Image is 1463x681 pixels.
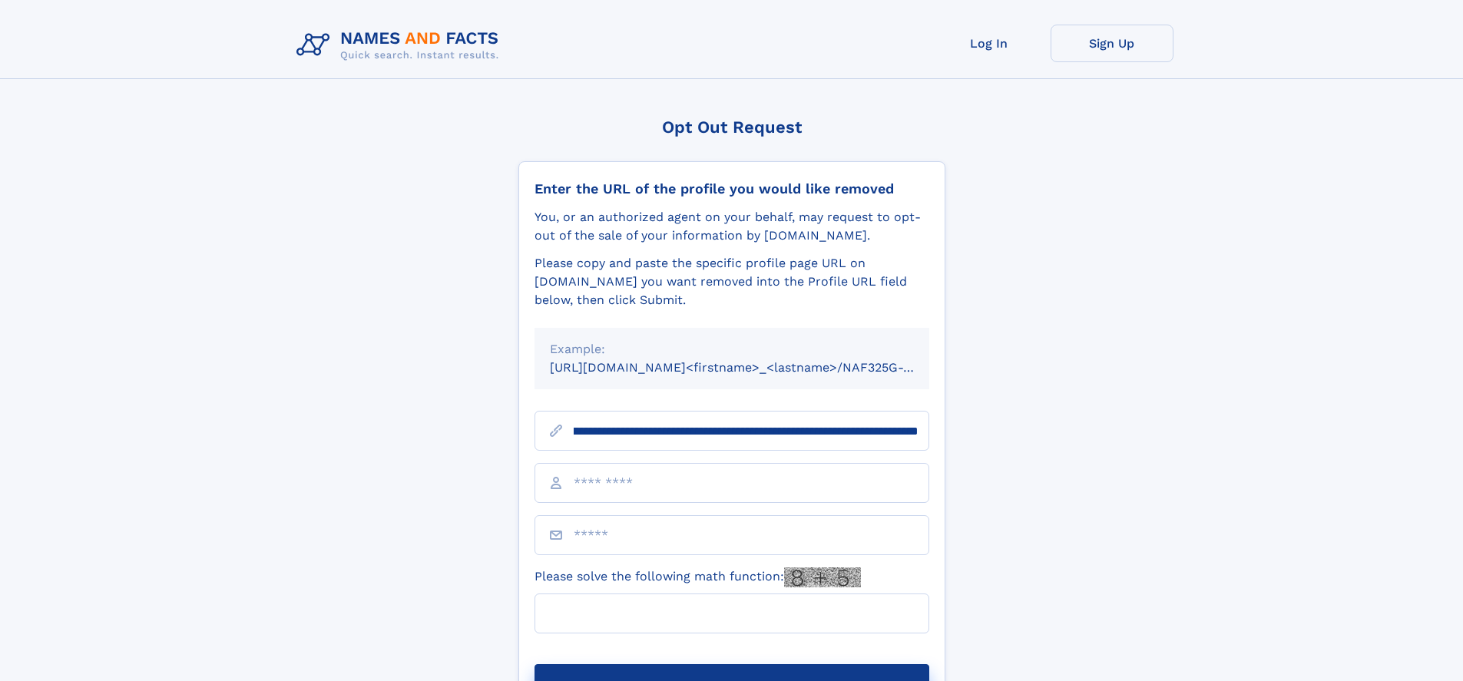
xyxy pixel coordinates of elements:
[535,567,861,587] label: Please solve the following math function:
[550,360,958,375] small: [URL][DOMAIN_NAME]<firstname>_<lastname>/NAF325G-xxxxxxxx
[535,180,929,197] div: Enter the URL of the profile you would like removed
[518,117,945,137] div: Opt Out Request
[928,25,1051,62] a: Log In
[550,340,914,359] div: Example:
[1051,25,1173,62] a: Sign Up
[535,254,929,309] div: Please copy and paste the specific profile page URL on [DOMAIN_NAME] you want removed into the Pr...
[290,25,511,66] img: Logo Names and Facts
[535,208,929,245] div: You, or an authorized agent on your behalf, may request to opt-out of the sale of your informatio...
